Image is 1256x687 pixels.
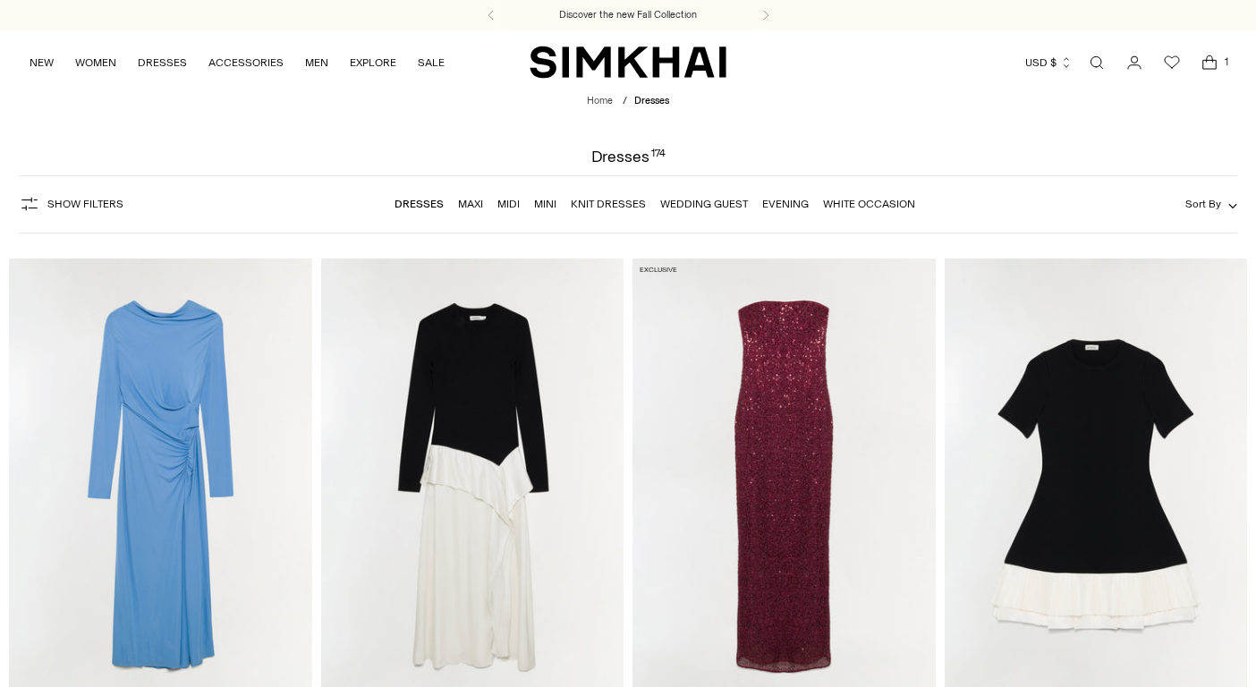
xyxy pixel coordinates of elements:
a: Open cart modal [1192,45,1227,81]
a: Evening [762,198,809,210]
button: Sort By [1185,194,1237,214]
a: SALE [418,43,445,82]
a: Discover the new Fall Collection [559,8,697,22]
nav: Linked collections [395,185,915,223]
div: / [623,94,627,109]
a: Midi [497,198,520,210]
a: Knit Dresses [571,198,646,210]
div: 174 [651,148,666,165]
span: 1 [1218,54,1235,70]
a: NEW [30,43,54,82]
a: ACCESSORIES [208,43,284,82]
a: Open search modal [1079,45,1115,81]
a: SIMKHAI [530,45,726,80]
a: WOMEN [75,43,116,82]
a: Home [587,95,613,106]
a: DRESSES [138,43,187,82]
a: White Occasion [823,198,915,210]
a: MEN [305,43,328,82]
h1: Dresses [591,148,666,165]
a: Wedding Guest [660,198,748,210]
a: Dresses [395,198,444,210]
nav: breadcrumbs [587,94,669,109]
button: USD $ [1025,43,1073,82]
a: EXPLORE [350,43,396,82]
button: Show Filters [19,190,123,218]
a: Mini [534,198,556,210]
a: Maxi [458,198,483,210]
a: Wishlist [1154,45,1190,81]
span: Show Filters [47,198,123,210]
span: Sort By [1185,198,1221,210]
span: Dresses [634,95,669,106]
a: Go to the account page [1116,45,1152,81]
